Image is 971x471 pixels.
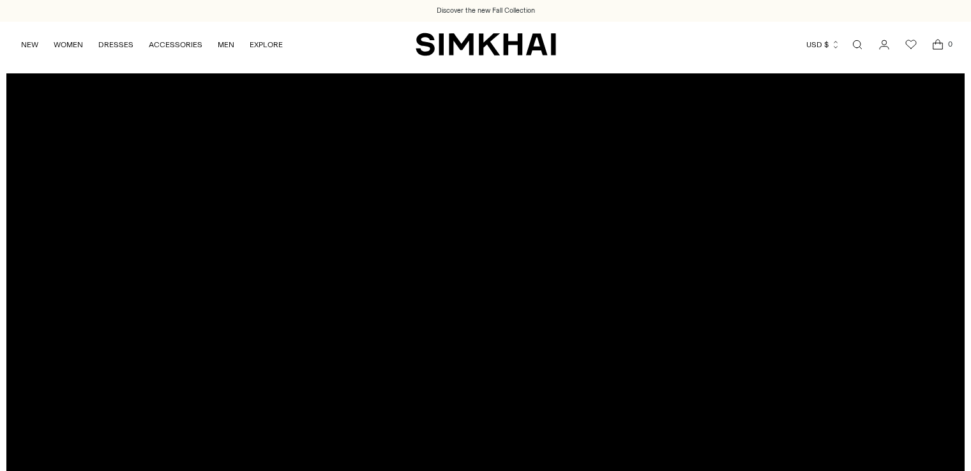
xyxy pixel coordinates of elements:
a: DRESSES [98,31,133,59]
a: Go to the account page [871,32,897,57]
span: 0 [944,38,956,50]
a: NEW [21,31,38,59]
a: Open search modal [845,32,870,57]
a: Wishlist [898,32,924,57]
a: Open cart modal [925,32,951,57]
a: WOMEN [54,31,83,59]
a: SIMKHAI [416,32,556,57]
button: USD $ [806,31,840,59]
a: EXPLORE [250,31,283,59]
a: ACCESSORIES [149,31,202,59]
a: Discover the new Fall Collection [437,6,535,16]
a: MEN [218,31,234,59]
